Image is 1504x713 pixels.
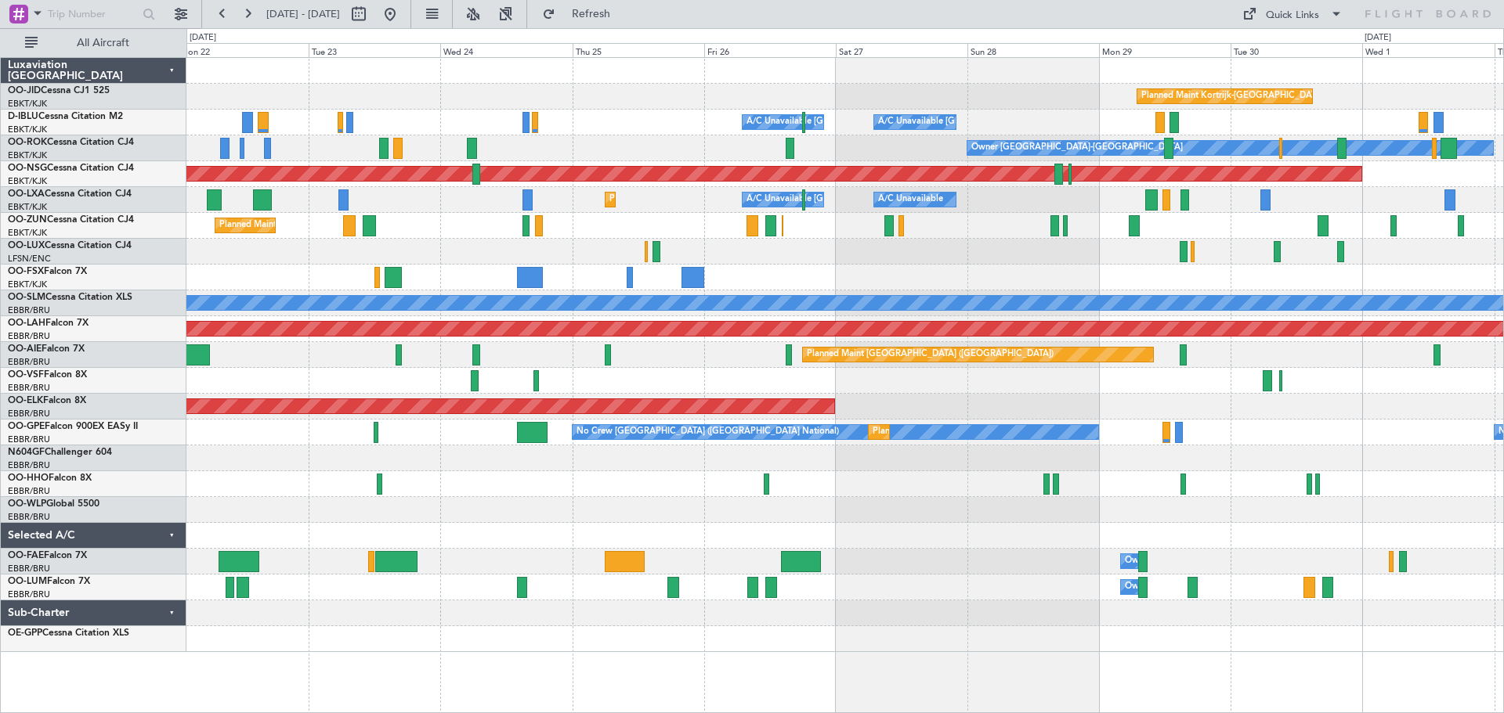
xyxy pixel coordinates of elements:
[8,370,87,380] a: OO-VSFFalcon 8X
[1365,31,1391,45] div: [DATE]
[8,485,50,497] a: EBBR/BRU
[8,474,49,483] span: OO-HHO
[8,86,110,95] a: OO-JIDCessna CJ1 525
[967,43,1099,57] div: Sun 28
[609,188,792,211] div: Planned Maint Kortrijk-[GEOGRAPHIC_DATA]
[8,112,38,121] span: D-IBLU
[535,2,629,27] button: Refresh
[873,420,1156,444] div: Planned Maint [GEOGRAPHIC_DATA] ([GEOGRAPHIC_DATA] National)
[747,110,1038,134] div: A/C Unavailable [GEOGRAPHIC_DATA] ([GEOGRAPHIC_DATA] National)
[8,499,99,509] a: OO-WLPGlobal 5500
[8,189,132,199] a: OO-LXACessna Citation CJ4
[8,589,50,600] a: EBBR/BRU
[573,43,704,57] div: Thu 25
[8,267,44,276] span: OO-FSX
[8,628,42,638] span: OE-GPP
[8,563,50,574] a: EBBR/BRU
[807,343,1054,366] div: Planned Maint [GEOGRAPHIC_DATA] ([GEOGRAPHIC_DATA])
[8,241,45,250] span: OO-LUX
[8,175,47,187] a: EBKT/KJK
[8,164,47,173] span: OO-NSG
[836,43,967,57] div: Sat 27
[8,149,47,161] a: EBKT/KJK
[577,420,839,444] div: No Crew [GEOGRAPHIC_DATA] ([GEOGRAPHIC_DATA] National)
[8,382,50,394] a: EBBR/BRU
[8,474,92,483] a: OO-HHOFalcon 8X
[878,110,1128,134] div: A/C Unavailable [GEOGRAPHIC_DATA]-[GEOGRAPHIC_DATA]
[8,422,45,431] span: OO-GPE
[8,98,47,110] a: EBKT/KJK
[8,551,44,560] span: OO-FAE
[8,253,51,265] a: LFSN/ENC
[8,293,45,302] span: OO-SLM
[1266,8,1319,23] div: Quick Links
[8,215,47,225] span: OO-ZUN
[8,370,44,380] span: OO-VSF
[8,344,85,354] a: OO-AIEFalcon 7X
[704,43,836,57] div: Fri 26
[971,136,1183,160] div: Owner [GEOGRAPHIC_DATA]-[GEOGRAPHIC_DATA]
[8,577,47,586] span: OO-LUM
[8,344,42,354] span: OO-AIE
[8,408,50,420] a: EBBR/BRU
[1099,43,1231,57] div: Mon 29
[8,304,50,316] a: EBBR/BRU
[17,31,170,56] button: All Aircraft
[8,241,132,250] a: OO-LUXCessna Citation CJ4
[8,499,46,509] span: OO-WLP
[8,86,41,95] span: OO-JID
[8,138,47,147] span: OO-ROK
[8,356,50,368] a: EBBR/BRU
[1125,575,1231,599] div: Owner Melsbroek Air Base
[8,279,47,290] a: EBKT/KJK
[8,267,87,276] a: OO-FSXFalcon 7X
[1125,549,1231,573] div: Owner Melsbroek Air Base
[177,43,309,57] div: Mon 22
[48,2,138,26] input: Trip Number
[8,577,90,586] a: OO-LUMFalcon 7X
[8,434,50,445] a: EBBR/BRU
[219,214,402,237] div: Planned Maint Kortrijk-[GEOGRAPHIC_DATA]
[8,448,112,457] a: N604GFChallenger 604
[8,138,134,147] a: OO-ROKCessna Citation CJ4
[8,201,47,213] a: EBKT/KJK
[8,628,129,638] a: OE-GPPCessna Citation XLS
[1141,85,1324,108] div: Planned Maint Kortrijk-[GEOGRAPHIC_DATA]
[8,511,50,523] a: EBBR/BRU
[8,448,45,457] span: N604GF
[8,215,134,225] a: OO-ZUNCessna Citation CJ4
[8,319,89,328] a: OO-LAHFalcon 7X
[266,7,340,21] span: [DATE] - [DATE]
[8,330,50,342] a: EBBR/BRU
[878,188,943,211] div: A/C Unavailable
[1235,2,1350,27] button: Quick Links
[190,31,216,45] div: [DATE]
[8,164,134,173] a: OO-NSGCessna Citation CJ4
[440,43,572,57] div: Wed 24
[8,319,45,328] span: OO-LAH
[8,293,132,302] a: OO-SLMCessna Citation XLS
[8,422,138,431] a: OO-GPEFalcon 900EX EASy II
[8,551,87,560] a: OO-FAEFalcon 7X
[559,9,624,20] span: Refresh
[309,43,440,57] div: Tue 23
[8,396,43,405] span: OO-ELK
[1231,43,1362,57] div: Tue 30
[1362,43,1494,57] div: Wed 1
[8,124,47,135] a: EBKT/KJK
[8,396,86,405] a: OO-ELKFalcon 8X
[8,189,45,199] span: OO-LXA
[747,188,1038,211] div: A/C Unavailable [GEOGRAPHIC_DATA] ([GEOGRAPHIC_DATA] National)
[8,112,123,121] a: D-IBLUCessna Citation M2
[8,459,50,471] a: EBBR/BRU
[41,38,165,49] span: All Aircraft
[8,227,47,239] a: EBKT/KJK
